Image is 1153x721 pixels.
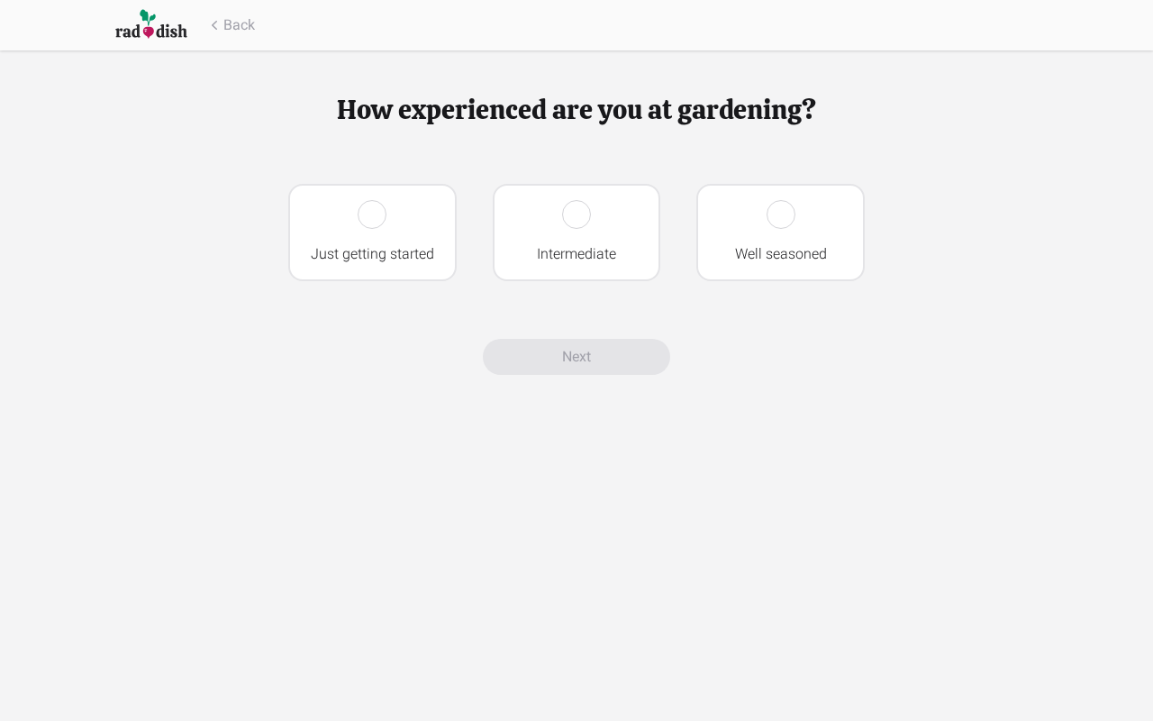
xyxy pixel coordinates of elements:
img: Raddish company logo [115,8,187,41]
div: Intermediate [509,243,645,265]
div: Well seasoned [713,243,849,265]
div: Just getting started [304,243,440,265]
button: Next [483,339,670,375]
h2: How experienced are you at gardening? [288,94,865,126]
button: Back [205,14,255,36]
